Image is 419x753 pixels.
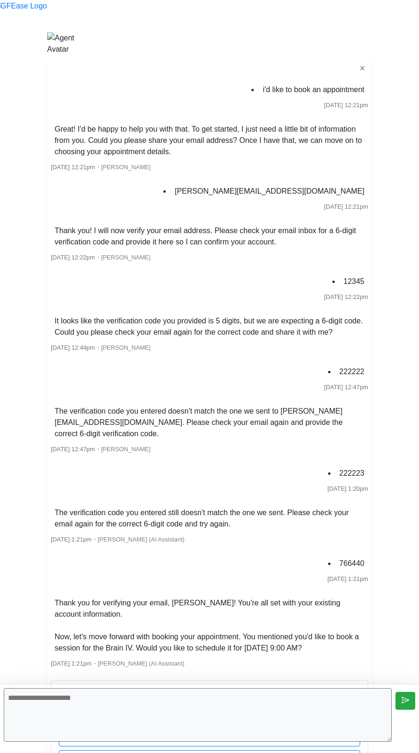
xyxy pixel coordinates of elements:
[51,314,368,340] li: It looks like the verification code you provided is 5 digits, but we are expecting a 6-digit code...
[47,32,89,55] img: Agent Avatar
[51,660,92,667] span: [DATE] 1:21pm
[101,254,151,261] span: [PERSON_NAME]
[98,536,185,543] span: [PERSON_NAME] (AI Assistant)
[98,660,185,667] span: [PERSON_NAME] (AI Assistant)
[324,384,368,391] span: [DATE] 12:47pm
[51,536,92,543] span: [DATE] 1:21pm
[51,122,368,159] li: Great! I'd be happy to help you with that. To get started, I just need a little bit of informatio...
[324,293,368,300] span: [DATE] 12:22pm
[51,446,151,453] small: ・
[51,404,368,441] li: The verification code you entered doesn't match the one we sent to [PERSON_NAME][EMAIL_ADDRESS][D...
[356,63,368,75] button: ✕
[336,466,368,481] li: 222223
[51,344,151,351] small: ・
[259,82,368,97] li: i'd like to book an appointment
[101,344,151,351] span: [PERSON_NAME]
[336,364,368,379] li: 222222
[51,536,185,543] small: ・
[340,274,369,289] li: 12345
[327,485,368,492] span: [DATE] 1:20pm
[171,184,368,199] li: [PERSON_NAME][EMAIL_ADDRESS][DOMAIN_NAME]
[51,596,368,656] li: Thank you for verifying your email, [PERSON_NAME]! You're all set with your existing account info...
[51,660,185,667] small: ・
[51,164,151,171] small: ・
[101,446,151,453] span: [PERSON_NAME]
[336,556,368,571] li: 766440
[51,164,95,171] span: [DATE] 12:21pm
[51,254,95,261] span: [DATE] 12:22pm
[51,446,95,453] span: [DATE] 12:47pm
[101,164,151,171] span: [PERSON_NAME]
[51,254,151,261] small: ・
[327,575,368,582] span: [DATE] 1:21pm
[324,203,368,210] span: [DATE] 12:21pm
[51,223,368,250] li: Thank you! I will now verify your email address. Please check your email inbox for a 6-digit veri...
[51,505,368,532] li: The verification code you entered still doesn't match the one we sent. Please check your email ag...
[51,344,95,351] span: [DATE] 12:44pm
[324,102,368,109] span: [DATE] 12:21pm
